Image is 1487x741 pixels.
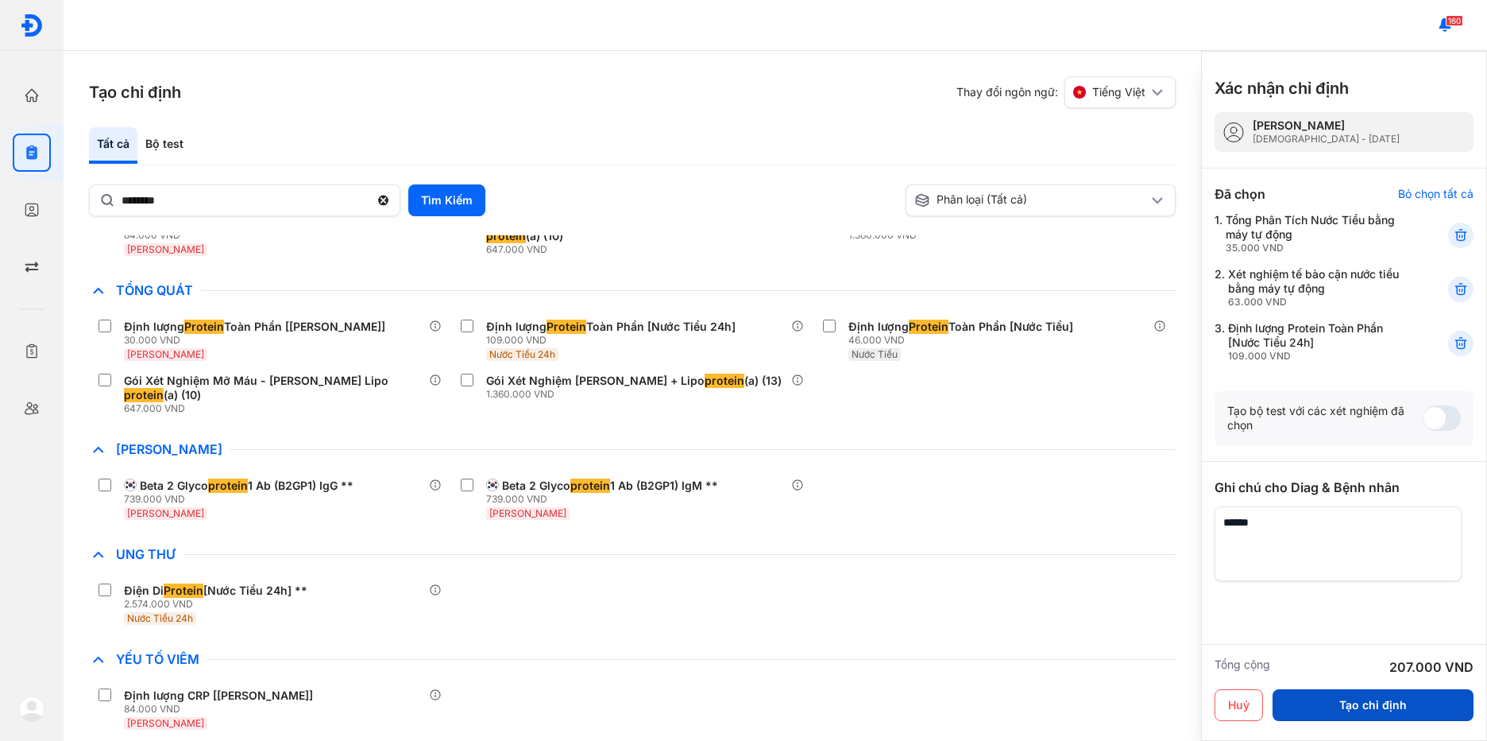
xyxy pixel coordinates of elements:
[1273,689,1473,721] button: Tạo chỉ định
[124,689,313,703] div: Định lượng CRP [[PERSON_NAME]]
[848,229,1150,242] div: 1.360.000 VND
[489,507,566,519] span: [PERSON_NAME]
[489,348,555,360] span: Nước Tiểu 24h
[184,320,224,334] span: Protein
[137,127,191,164] div: Bộ test
[1227,404,1423,433] div: Tạo bộ test với các xét nghiệm đã chọn
[909,320,948,334] span: Protein
[1253,118,1400,133] div: [PERSON_NAME]
[1215,213,1409,254] div: 1.
[705,374,744,388] span: protein
[124,388,164,402] span: protein
[108,282,201,298] span: Tổng Quát
[1228,267,1409,308] div: Xét nghiệm tế bào cặn nước tiểu bằng máy tự động
[914,192,1148,208] div: Phân loại (Tất cả)
[124,402,429,415] div: 647.000 VND
[127,507,204,519] span: [PERSON_NAME]
[1092,85,1145,99] span: Tiếng Việt
[852,348,898,360] span: Nước Tiểu
[848,320,1073,334] div: Định lượng Toàn Phần [Nước Tiểu]
[127,243,204,255] span: [PERSON_NAME]
[1215,184,1265,204] div: Đã chọn
[1446,15,1463,26] span: 160
[108,546,183,562] span: Ung Thư
[486,388,788,401] div: 1.360.000 VND
[89,127,137,164] div: Tất cả
[486,374,782,388] div: Gói Xét Nghiệm [PERSON_NAME] + Lipo (a) (13)
[124,320,385,334] div: Định lượng Toàn Phần [[PERSON_NAME]]
[1228,296,1409,308] div: 63.000 VND
[1398,187,1473,201] div: Bỏ chọn tất cả
[1215,478,1473,497] div: Ghi chú cho Diag & Bệnh nhân
[1253,133,1400,145] div: [DEMOGRAPHIC_DATA] - [DATE]
[127,612,193,624] span: Nước Tiểu 24h
[124,493,360,506] div: 739.000 VND
[124,598,314,611] div: 2.574.000 VND
[1215,321,1409,363] div: 3.
[1389,658,1473,677] div: 207.000 VND
[570,479,610,493] span: protein
[1215,689,1263,721] button: Huỷ
[486,334,742,347] div: 109.000 VND
[208,479,248,493] span: protein
[547,320,586,334] span: Protein
[127,348,204,360] span: [PERSON_NAME]
[486,243,791,256] div: 647.000 VND
[19,696,44,722] img: logo
[1226,242,1409,254] div: 35.000 VND
[1228,321,1409,363] div: Định lượng Protein Toàn Phần [Nước Tiểu 24h]
[1215,658,1270,677] div: Tổng cộng
[1226,213,1409,254] div: Tổng Phân Tích Nước Tiểu bằng máy tự động
[486,493,724,506] div: 739.000 VND
[124,703,319,716] div: 84.000 VND
[108,651,207,667] span: Yếu Tố Viêm
[486,320,736,334] div: Định lượng Toàn Phần [Nước Tiểu 24h]
[127,717,204,729] span: [PERSON_NAME]
[848,334,1080,347] div: 46.000 VND
[408,184,485,216] button: Tìm Kiếm
[1228,350,1409,363] div: 109.000 VND
[502,479,718,493] div: Beta 2 Glyco 1 Ab (B2GP1) IgM **
[108,441,230,457] span: [PERSON_NAME]
[124,334,392,347] div: 30.000 VND
[20,14,44,37] img: logo
[1215,267,1409,308] div: 2.
[956,76,1176,108] div: Thay đổi ngôn ngữ:
[1215,77,1349,99] h3: Xác nhận chỉ định
[124,584,307,598] div: Điện Di [Nước Tiểu 24h] **
[486,229,526,243] span: protein
[124,229,319,242] div: 84.000 VND
[140,479,353,493] div: Beta 2 Glyco 1 Ab (B2GP1) IgG **
[164,584,203,598] span: Protein
[89,81,181,103] h3: Tạo chỉ định
[124,374,423,402] div: Gói Xét Nghiệm Mỡ Máu - [PERSON_NAME] Lipo (a) (10)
